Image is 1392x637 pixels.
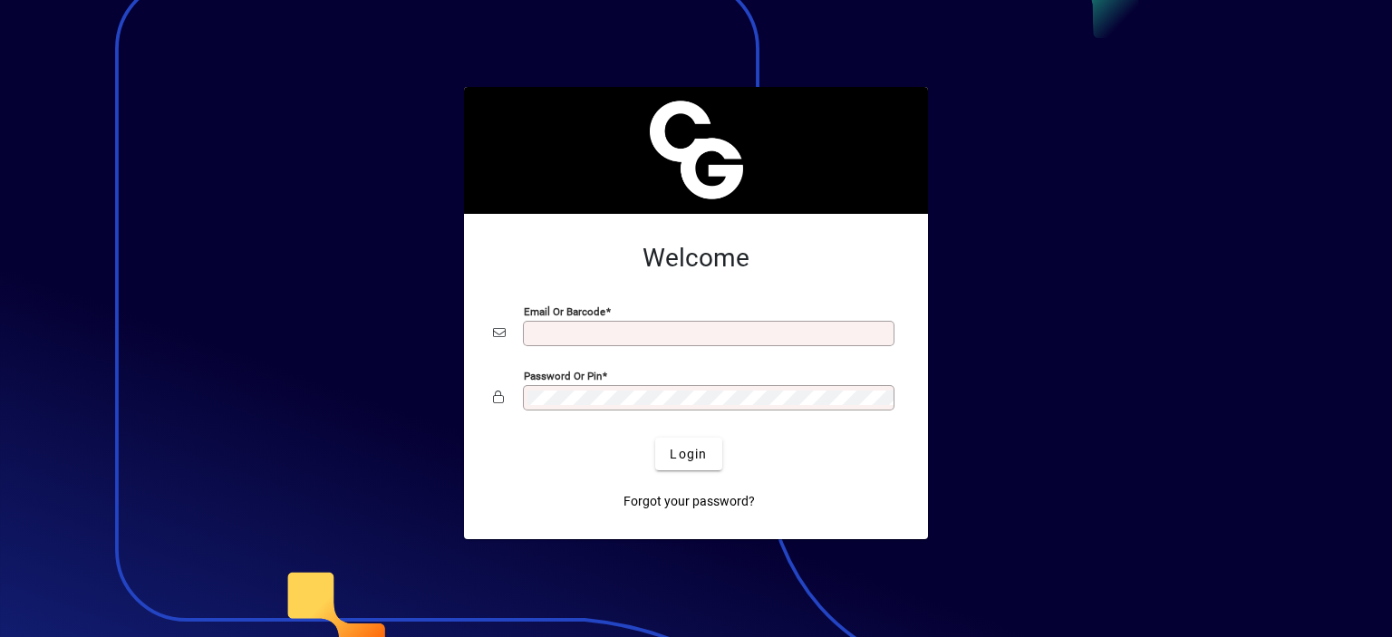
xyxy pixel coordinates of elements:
[524,370,602,382] mat-label: Password or Pin
[670,445,707,464] span: Login
[524,305,605,318] mat-label: Email or Barcode
[493,243,899,274] h2: Welcome
[623,492,755,511] span: Forgot your password?
[616,485,762,517] a: Forgot your password?
[655,438,721,470] button: Login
